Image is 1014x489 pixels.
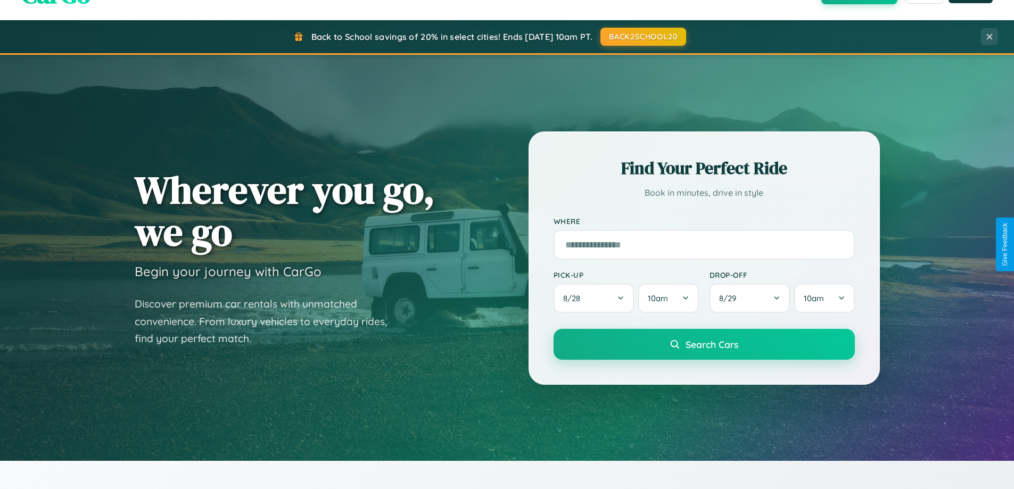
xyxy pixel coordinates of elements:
h3: Begin your journey with CarGo [135,263,321,279]
span: 8 / 29 [719,293,741,303]
h2: Find Your Perfect Ride [554,156,855,180]
span: 10am [648,293,668,303]
label: Drop-off [710,270,855,279]
button: 8/28 [554,284,634,313]
div: Give Feedback [1001,223,1009,266]
h1: Wherever you go, we go [135,169,435,253]
button: 10am [638,284,698,313]
span: Search Cars [686,338,738,350]
button: 8/29 [710,284,790,313]
label: Pick-up [554,270,699,279]
span: Back to School savings of 20% in select cities! Ends [DATE] 10am PT. [311,31,592,42]
span: 8 / 28 [563,293,586,303]
span: 10am [804,293,824,303]
label: Where [554,217,855,226]
p: Discover premium car rentals with unmatched convenience. From luxury vehicles to everyday rides, ... [135,295,401,347]
button: 10am [794,284,854,313]
button: BACK2SCHOOL20 [600,28,686,46]
p: Book in minutes, drive in style [554,185,855,201]
button: Search Cars [554,329,855,360]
